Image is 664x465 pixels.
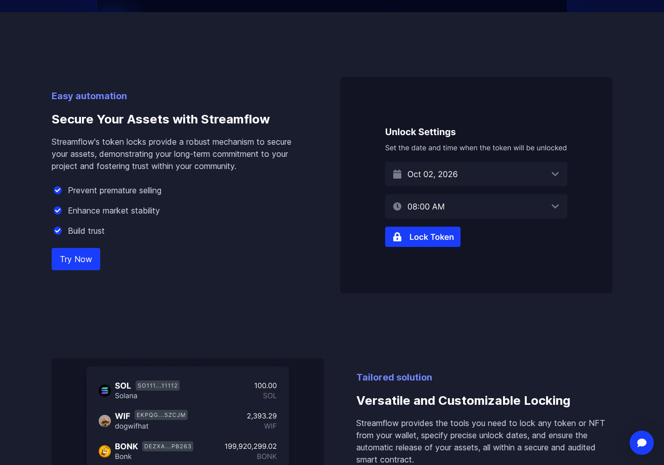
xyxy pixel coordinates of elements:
[630,431,654,455] div: Open Intercom Messenger
[356,385,612,417] h3: Versatile and Customizable Locking
[52,89,308,103] p: Easy automation
[356,370,612,385] p: Tailored solution
[68,204,160,217] p: Enhance market stability
[52,103,308,136] h3: Secure Your Assets with Streamflow
[52,136,308,172] p: Streamflow's token locks provide a robust mechanism to secure your assets, demonstrating your lon...
[52,248,100,270] a: Try Now
[68,184,161,196] p: Prevent premature selling
[68,225,105,237] p: Build trust
[340,77,612,293] img: Secure Your Assets with Streamflow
